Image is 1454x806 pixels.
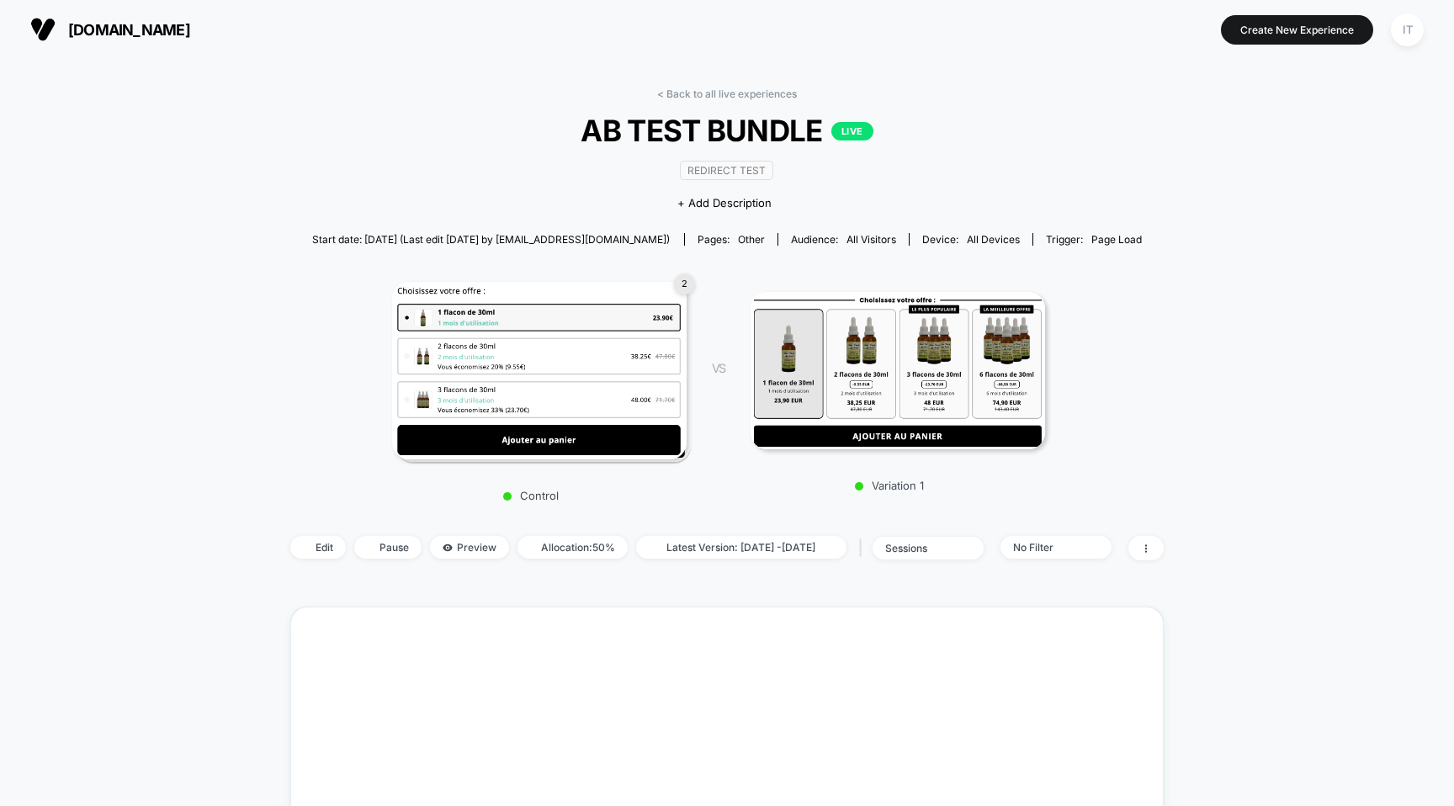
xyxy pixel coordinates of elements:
span: [DOMAIN_NAME] [68,21,190,39]
span: all devices [967,233,1020,246]
p: LIVE [831,122,873,141]
button: [DOMAIN_NAME] [25,16,195,43]
span: Device: [909,233,1032,246]
span: Edit [290,536,346,559]
span: VS [712,361,725,375]
span: AB TEST BUNDLE [334,113,1120,148]
span: All Visitors [846,233,896,246]
span: Pause [354,536,422,559]
div: Audience: [791,233,896,246]
span: Latest Version: [DATE] - [DATE] [636,536,846,559]
div: Pages: [698,233,765,246]
span: + Add Description [677,195,772,212]
span: Preview [430,536,509,559]
span: | [855,536,873,560]
div: IT [1391,13,1424,46]
div: No Filter [1013,541,1080,554]
span: Page Load [1091,233,1142,246]
span: Redirect Test [680,161,773,180]
img: Visually logo [30,17,56,42]
span: other [738,233,765,246]
p: Variation 1 [742,479,1037,492]
div: sessions [885,542,953,554]
div: 2 [674,273,695,294]
span: Start date: [DATE] (Last edit [DATE] by [EMAIL_ADDRESS][DOMAIN_NAME]) [312,233,670,246]
span: Allocation: 50% [517,536,628,559]
button: Create New Experience [1221,15,1373,45]
a: < Back to all live experiences [657,87,797,100]
img: Variation 1 main [751,292,1045,448]
button: IT [1386,13,1429,47]
div: Trigger: [1046,233,1142,246]
p: Control [384,489,678,502]
img: Control main [392,282,687,460]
